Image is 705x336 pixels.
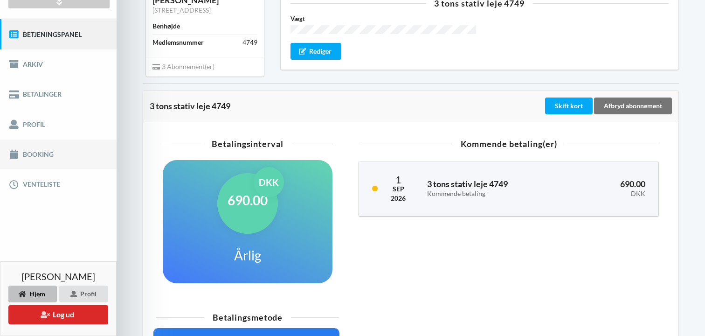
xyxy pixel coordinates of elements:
[290,43,342,60] div: Rediger
[152,6,211,14] a: [STREET_ADDRESS]
[59,286,108,302] div: Profil
[427,190,558,198] div: Kommende betaling
[391,194,406,203] div: 2026
[234,247,261,264] h1: Årlig
[391,184,406,194] div: Sep
[359,140,659,148] div: Kommende betaling(er)
[163,140,332,148] div: Betalingsinterval
[391,175,406,184] div: 1
[427,179,558,197] h3: 3 tons stativ leje 4749
[8,286,57,302] div: Hjem
[545,98,593,114] div: Skift kort
[228,192,268,209] h1: 690.00
[571,190,646,198] div: DKK
[290,14,477,23] label: Vægt
[242,38,257,47] div: 4749
[150,101,543,111] div: 3 tons stativ leje 4749
[156,313,339,322] div: Betalingsmetode
[152,38,204,47] div: Medlemsnummer
[152,21,180,31] div: Benhøjde
[571,179,646,197] h3: 690.00
[152,63,214,70] span: 3 Abonnement(er)
[254,167,284,197] div: DKK
[594,98,672,114] div: Afbryd abonnement
[8,305,108,324] button: Log ud
[21,272,95,281] span: [PERSON_NAME]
